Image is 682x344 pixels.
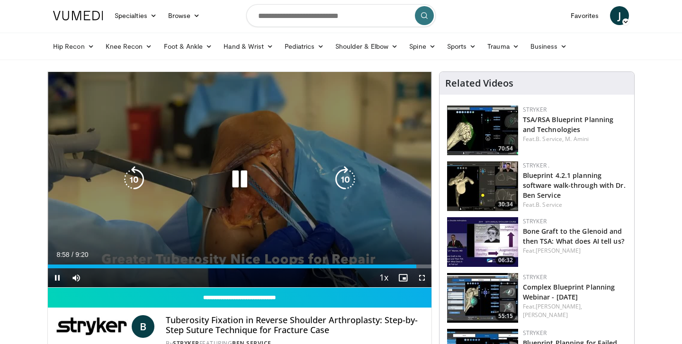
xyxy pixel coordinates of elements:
a: B. Service, [536,135,564,143]
span: 06:32 [495,256,516,265]
a: Spine [404,37,441,56]
a: Stryker [523,273,547,281]
a: Browse [162,6,206,25]
a: Shoulder & Elbow [330,37,404,56]
a: [PERSON_NAME] [536,247,581,255]
a: Stryker [523,106,547,114]
span: 55:15 [495,312,516,320]
a: [PERSON_NAME] [523,311,568,319]
div: Feat. [523,201,627,209]
img: VuMedi Logo [53,11,103,20]
a: Bone Graft to the Glenoid and then TSA: What does AI tell us? [523,227,624,246]
a: Stryker . [523,161,550,169]
span: 8:58 [56,251,69,258]
a: Stryker [523,217,547,225]
a: J [610,6,629,25]
a: Foot & Ankle [158,37,218,56]
a: TSA/RSA Blueprint Planning and Technologies [523,115,614,134]
a: M. Amini [565,135,589,143]
a: Hand & Wrist [218,37,279,56]
a: Sports [441,37,482,56]
span: / [72,251,73,258]
a: Knee Recon [100,37,158,56]
a: Pediatrics [279,37,330,56]
a: 30:34 [447,161,518,211]
button: Enable picture-in-picture mode [394,268,413,287]
a: Specialties [109,6,162,25]
img: Stryker [55,315,128,338]
a: B [132,315,154,338]
a: Business [525,37,573,56]
img: 2640b230-daff-4365-83bd-21e2b960ecb5.150x105_q85_crop-smart_upscale.jpg [447,273,518,323]
button: Playback Rate [375,268,394,287]
span: 9:20 [75,251,88,258]
a: B. Service [536,201,562,209]
a: Stryker [523,329,547,337]
div: Progress Bar [48,265,431,268]
input: Search topics, interventions [246,4,436,27]
div: Feat. [523,247,627,255]
span: 70:54 [495,144,516,153]
video-js: Video Player [48,72,431,288]
img: 9fb1103d-667f-4bf7-ae7b-90017cecf1e6.150x105_q85_crop-smart_upscale.jpg [447,161,518,211]
a: Complex Blueprint Planning Webinar - [DATE] [523,282,615,301]
a: 70:54 [447,106,518,155]
img: a4d3b802-610a-4c4d-91a4-ffc1b6f0ec47.150x105_q85_crop-smart_upscale.jpg [447,106,518,155]
a: Hip Recon [47,37,100,56]
h4: Related Videos [445,78,513,89]
a: [PERSON_NAME], [536,302,582,310]
a: 55:15 [447,273,518,323]
div: Feat. [523,302,627,319]
a: 06:32 [447,217,518,267]
div: Feat. [523,135,627,143]
a: Trauma [482,37,525,56]
a: Favorites [565,6,604,25]
span: 30:34 [495,200,516,209]
img: 2fe98b9b-57e2-46a3-a8ae-c8f1b1498471.150x105_q85_crop-smart_upscale.jpg [447,217,518,267]
button: Mute [67,268,86,287]
a: Blueprint 4.2.1 planning software walk-through with Dr. Ben Service [523,171,626,200]
button: Fullscreen [413,268,431,287]
h4: Tuberosity Fixation in Reverse Shoulder Arthroplasty: Step-by-Step Suture Technique for Fracture ... [166,315,423,335]
button: Pause [48,268,67,287]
